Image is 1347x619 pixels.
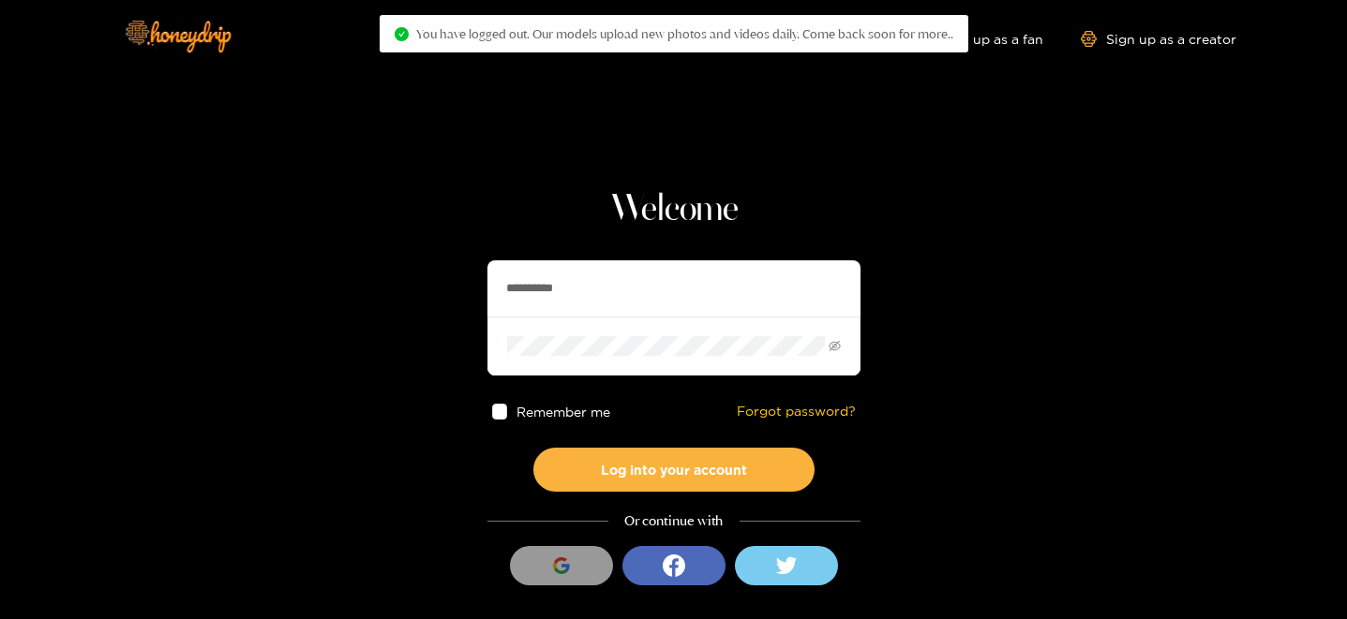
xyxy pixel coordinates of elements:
[829,340,841,352] span: eye-invisible
[533,448,815,492] button: Log into your account
[915,31,1043,47] a: Sign up as a fan
[516,405,610,419] span: Remember me
[416,26,953,41] span: You have logged out. Our models upload new photos and videos daily. Come back soon for more..
[1081,31,1236,47] a: Sign up as a creator
[395,27,409,41] span: check-circle
[737,404,856,420] a: Forgot password?
[487,510,861,532] div: Or continue with
[487,187,861,232] h1: Welcome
